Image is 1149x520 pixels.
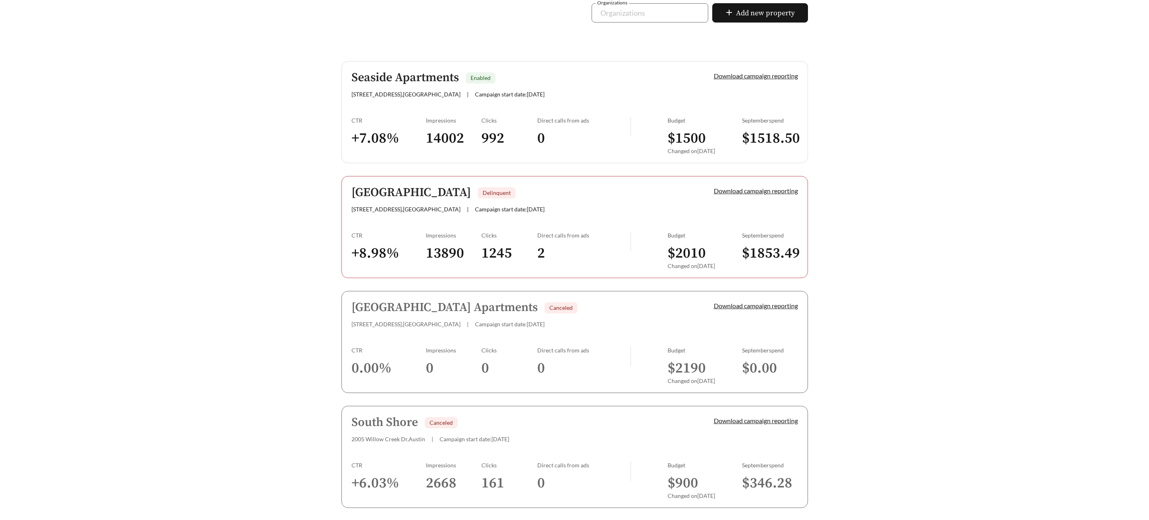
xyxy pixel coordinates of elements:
h3: 2668 [426,474,482,492]
h3: $ 2010 [668,244,742,262]
div: Changed on [DATE] [668,492,742,499]
a: Download campaign reporting [714,302,798,309]
h5: Seaside Apartments [351,71,459,84]
h3: 161 [481,474,537,492]
h3: 13890 [426,244,482,262]
div: Budget [668,347,742,354]
div: Impressions [426,232,482,239]
img: line [630,232,631,251]
span: | [467,206,469,213]
div: CTR [351,347,426,354]
div: Budget [668,117,742,124]
span: Campaign start date: [DATE] [440,436,509,442]
span: Campaign start date: [DATE] [475,91,545,98]
span: [STREET_ADDRESS] , [GEOGRAPHIC_DATA] [351,321,460,328]
a: [GEOGRAPHIC_DATA] ApartmentsCanceled[STREET_ADDRESS],[GEOGRAPHIC_DATA]|Campaign start date:[DATE]... [341,291,808,393]
img: line [630,462,631,481]
span: | [467,91,469,98]
span: | [467,321,469,328]
div: Direct calls from ads [537,117,630,124]
h3: 2 [537,244,630,262]
h3: + 6.03 % [351,474,426,492]
div: Clicks [481,347,537,354]
div: Clicks [481,232,537,239]
div: September spend [742,462,798,469]
div: Direct calls from ads [537,462,630,469]
div: Changed on [DATE] [668,377,742,384]
div: September spend [742,117,798,124]
div: Impressions [426,462,482,469]
img: line [630,117,631,136]
a: Download campaign reporting [714,187,798,194]
div: Direct calls from ads [537,347,630,354]
h3: $ 900 [668,474,742,492]
div: Changed on [DATE] [668,262,742,269]
a: South ShoreCanceled2005 Willow Creek Dr,Austin|Campaign start date:[DATE]Download campaign report... [341,406,808,508]
div: CTR [351,232,426,239]
span: Canceled [549,304,573,311]
a: Download campaign reporting [714,72,798,80]
span: Delinquent [483,189,511,196]
button: plusAdd new property [712,3,808,23]
span: 2005 Willow Creek Dr , Austin [351,436,425,442]
h3: $ 1500 [668,129,742,147]
h3: 0 [537,359,630,377]
h3: 0 [481,359,537,377]
h3: 0 [537,129,630,147]
div: September spend [742,347,798,354]
h5: [GEOGRAPHIC_DATA] Apartments [351,301,538,314]
h3: 992 [481,129,537,147]
h3: $ 346.28 [742,474,798,492]
a: Seaside ApartmentsEnabled[STREET_ADDRESS],[GEOGRAPHIC_DATA]|Campaign start date:[DATE]Download ca... [341,61,808,163]
div: Budget [668,232,742,239]
h3: $ 2190 [668,359,742,377]
div: Changed on [DATE] [668,147,742,154]
div: Direct calls from ads [537,232,630,239]
div: September spend [742,232,798,239]
span: Enabled [471,74,491,81]
div: Clicks [481,117,537,124]
img: line [630,347,631,366]
span: Campaign start date: [DATE] [475,206,545,213]
h3: $ 1518.50 [742,129,798,147]
a: Download campaign reporting [714,417,798,424]
h3: + 8.98 % [351,244,426,262]
div: Budget [668,462,742,469]
h3: 0.00 % [351,359,426,377]
div: CTR [351,462,426,469]
div: CTR [351,117,426,124]
span: [STREET_ADDRESS] , [GEOGRAPHIC_DATA] [351,206,460,213]
div: Impressions [426,117,482,124]
h3: 14002 [426,129,482,147]
h5: [GEOGRAPHIC_DATA] [351,186,471,199]
h3: 1245 [481,244,537,262]
h3: 0 [537,474,630,492]
span: Canceled [430,419,453,426]
h3: + 7.08 % [351,129,426,147]
h3: $ 0.00 [742,359,798,377]
div: Impressions [426,347,482,354]
span: [STREET_ADDRESS] , [GEOGRAPHIC_DATA] [351,91,460,98]
h3: 0 [426,359,482,377]
span: plus [726,9,733,18]
h3: $ 1853.49 [742,244,798,262]
div: Clicks [481,462,537,469]
a: [GEOGRAPHIC_DATA]Delinquent[STREET_ADDRESS],[GEOGRAPHIC_DATA]|Campaign start date:[DATE]Download ... [341,176,808,278]
span: Add new property [736,8,795,18]
span: Campaign start date: [DATE] [475,321,545,328]
span: | [432,436,433,442]
h5: South Shore [351,416,418,429]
